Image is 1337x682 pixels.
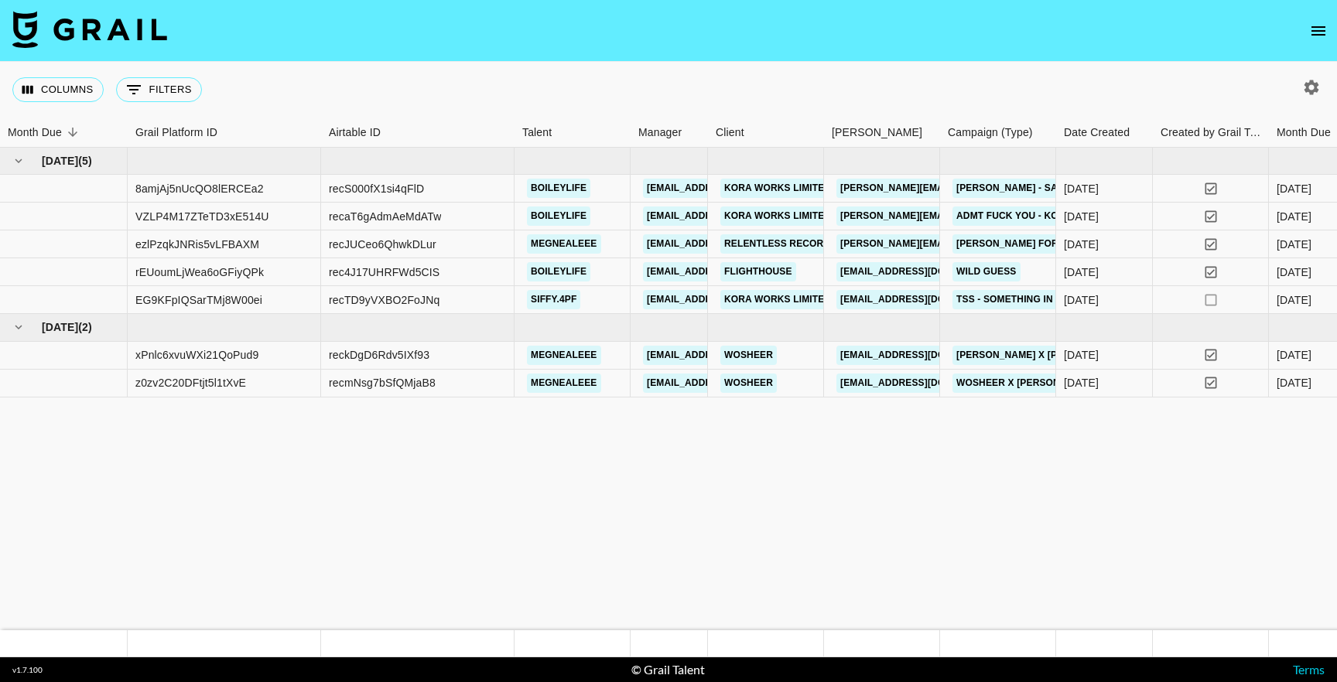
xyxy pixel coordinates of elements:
[720,206,835,226] a: KORA WORKS LIMITED
[1056,118,1153,148] div: Date Created
[527,179,590,198] a: boileylife
[135,292,262,308] div: EG9KFpIQSarTMj8W00ei
[522,118,552,148] div: Talent
[1277,181,1311,196] div: Sep '25
[643,346,816,365] a: [EMAIL_ADDRESS][DOMAIN_NAME]
[12,665,43,675] div: v 1.7.100
[716,118,744,148] div: Client
[527,373,601,393] a: megnealeee
[832,118,922,148] div: [PERSON_NAME]
[952,179,1196,198] a: [PERSON_NAME] - Save Me - KORA x Boiley Life
[527,234,601,254] a: megnealeee
[836,262,1010,281] a: [EMAIL_ADDRESS][DOMAIN_NAME]
[1064,264,1099,280] div: 08/09/2025
[1064,347,1099,363] div: 19/08/2025
[1277,237,1311,252] div: Sep '25
[952,234,1265,254] a: [PERSON_NAME] Ford -MegNealeee x Relentless Records
[836,234,1089,254] a: [PERSON_NAME][EMAIL_ADDRESS][DOMAIN_NAME]
[329,264,439,280] div: rec4J17UHRFWd5CIS
[527,290,580,309] a: siffy.4pf
[1064,292,1099,308] div: 05/09/2025
[329,347,429,363] div: reckDgD6Rdv5IXf93
[720,290,835,309] a: KORA WORKS LIMITED
[1153,118,1269,148] div: Created by Grail Team
[631,118,708,148] div: Manager
[952,290,1102,309] a: TSS - Something In The Way
[1064,118,1130,148] div: Date Created
[329,118,381,148] div: Airtable ID
[8,316,29,338] button: hide children
[329,209,441,224] div: recaT6gAdmAeMdATw
[720,234,840,254] a: Relentless Records
[12,11,167,48] img: Grail Talent
[135,209,269,224] div: VZLP4M17ZTeTD3xE514U
[1303,15,1334,46] button: open drawer
[720,179,835,198] a: KORA WORKS LIMITED
[720,373,777,393] a: Wosheer
[8,118,62,148] div: Month Due
[836,206,1089,226] a: [PERSON_NAME][EMAIL_ADDRESS][DOMAIN_NAME]
[720,262,796,281] a: Flighthouse
[836,179,1089,198] a: [PERSON_NAME][EMAIL_ADDRESS][DOMAIN_NAME]
[631,662,705,677] div: © Grail Talent
[135,347,258,363] div: xPnlc6xvuWXi21QoPud9
[527,346,601,365] a: megnealeee
[42,319,78,335] span: [DATE]
[824,118,940,148] div: Booker
[643,179,816,198] a: [EMAIL_ADDRESS][DOMAIN_NAME]
[1277,264,1311,280] div: Sep '25
[643,290,816,309] a: [EMAIL_ADDRESS][DOMAIN_NAME]
[527,262,590,281] a: boileylife
[1277,209,1311,224] div: Sep '25
[527,206,590,226] a: boileylife
[1064,209,1099,224] div: 08/09/2025
[643,373,816,393] a: [EMAIL_ADDRESS][DOMAIN_NAME]
[1064,375,1099,390] div: 19/08/2025
[78,319,92,335] span: ( 2 )
[8,150,29,172] button: hide children
[643,262,816,281] a: [EMAIL_ADDRESS][DOMAIN_NAME]
[135,237,259,252] div: ezlPzqkJNRis5vLFBAXM
[321,118,515,148] div: Airtable ID
[952,346,1130,365] a: [PERSON_NAME] x [PERSON_NAME]
[128,118,321,148] div: Grail Platform ID
[1277,292,1311,308] div: Sep '25
[135,375,246,390] div: z0zv2C20DFtjt5l1tXvE
[515,118,631,148] div: Talent
[836,346,1010,365] a: [EMAIL_ADDRESS][DOMAIN_NAME]
[62,121,84,143] button: Sort
[720,346,777,365] a: Wosheer
[329,181,424,196] div: recS000fX1si4qFlD
[952,262,1021,281] a: wild guess
[1293,662,1325,677] a: Terms
[948,118,1033,148] div: Campaign (Type)
[135,118,217,148] div: Grail Platform ID
[12,77,104,102] button: Select columns
[1064,181,1099,196] div: 08/09/2025
[135,181,264,196] div: 8amjAj5nUcQO8lERCEa2
[1277,375,1311,390] div: Aug '25
[1277,347,1311,363] div: Aug '25
[1064,237,1099,252] div: 08/09/2025
[643,234,816,254] a: [EMAIL_ADDRESS][DOMAIN_NAME]
[329,292,439,308] div: recTD9yVXBO2FoJNq
[135,264,264,280] div: rEUoumLjWea6oGFiyQPk
[1277,118,1331,148] div: Month Due
[940,118,1056,148] div: Campaign (Type)
[78,153,92,169] span: ( 5 )
[643,206,816,226] a: [EMAIL_ADDRESS][DOMAIN_NAME]
[1161,118,1266,148] div: Created by Grail Team
[329,375,436,390] div: recmNsg7bSfQMjaB8
[42,153,78,169] span: [DATE]
[116,77,202,102] button: Show filters
[836,290,1010,309] a: [EMAIL_ADDRESS][DOMAIN_NAME]
[952,206,1146,226] a: ADMT Fuck You - Kora x Boiley Life
[708,118,824,148] div: Client
[329,237,436,252] div: recJUCeo6QhwkDLur
[836,373,1010,393] a: [EMAIL_ADDRESS][DOMAIN_NAME]
[638,118,682,148] div: Manager
[952,373,1100,393] a: Wosheer x [PERSON_NAME]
